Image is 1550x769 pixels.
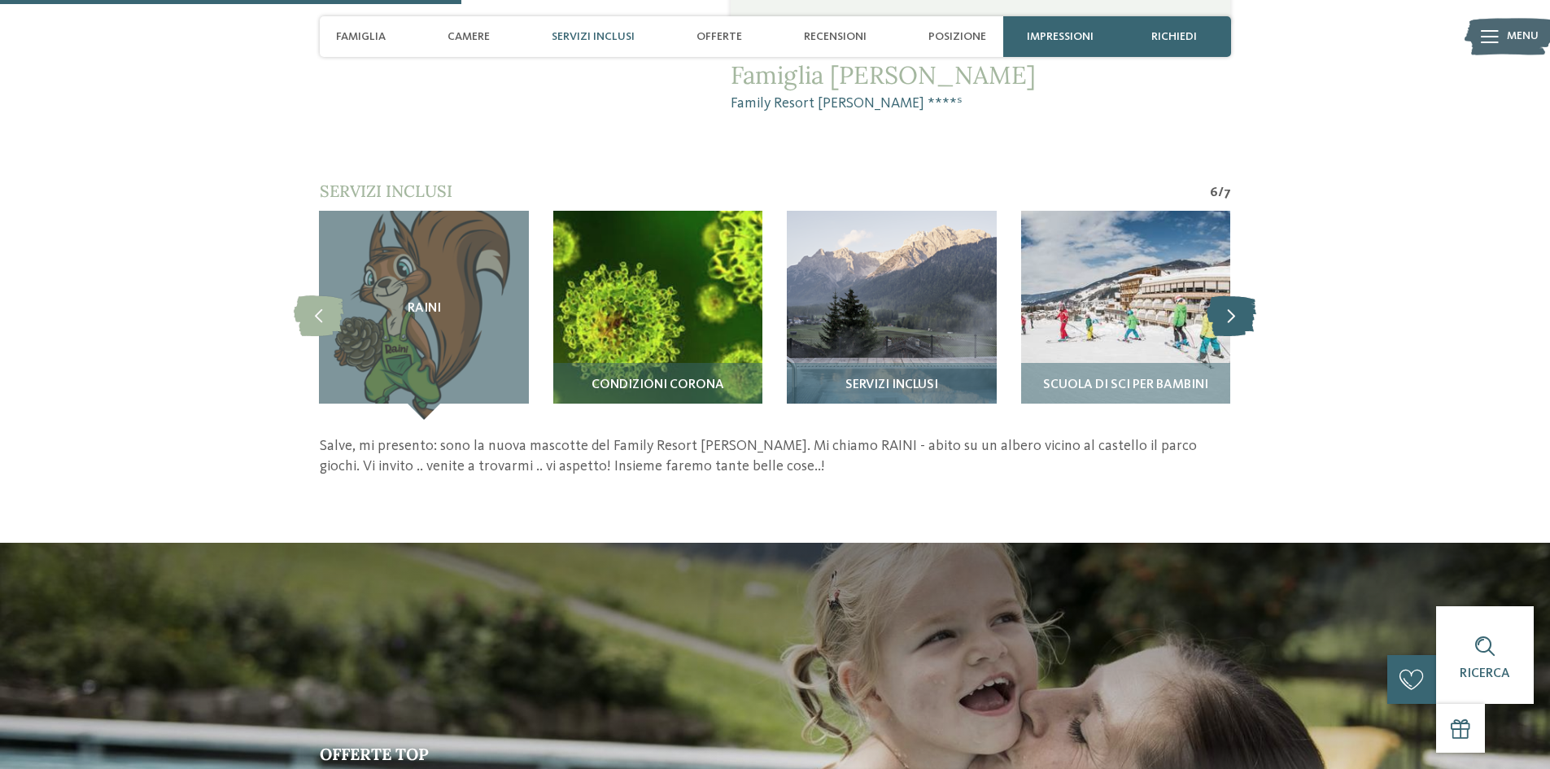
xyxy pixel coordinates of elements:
[1210,184,1218,202] span: 6
[320,181,452,201] span: Servizi inclusi
[1027,30,1094,44] span: Impressioni
[553,211,762,420] img: Il nostro family hotel a Sesto, il vostro rifugio sulle Dolomiti.
[787,211,996,420] img: Il nostro family hotel a Sesto, il vostro rifugio sulle Dolomiti.
[731,94,1230,114] span: Family Resort [PERSON_NAME] ****ˢ
[448,30,490,44] span: Camere
[320,744,429,764] span: Offerte top
[1021,211,1230,420] img: Il nostro family hotel a Sesto, il vostro rifugio sulle Dolomiti.
[845,378,938,393] span: Servizi inclusi
[552,30,635,44] span: Servizi inclusi
[320,436,1231,477] p: Salve, mi presento: sono la nuova mascotte del Family Resort [PERSON_NAME]. Mi chiamo RAINI - abi...
[804,30,867,44] span: Recensioni
[1460,667,1510,680] span: Ricerca
[408,302,441,317] span: RAINI
[1151,30,1197,44] span: richiedi
[336,30,386,44] span: Famiglia
[731,60,1230,90] span: Famiglia [PERSON_NAME]
[696,30,742,44] span: Offerte
[592,378,724,393] span: Condizioni Corona
[1043,378,1208,393] span: Scuola di sci per bambini
[1218,184,1224,202] span: /
[1224,184,1231,202] span: 7
[928,30,986,44] span: Posizione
